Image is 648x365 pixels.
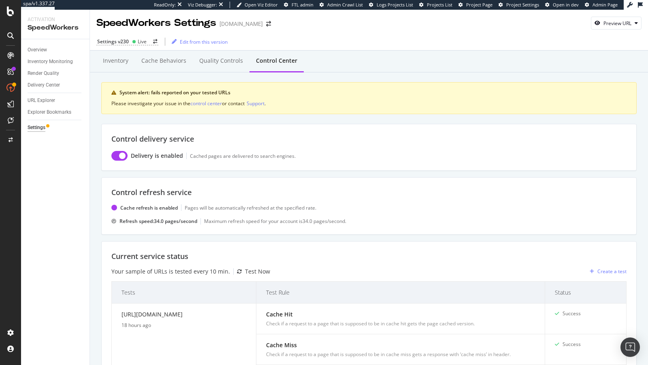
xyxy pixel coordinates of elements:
[266,341,535,349] div: Cache Miss
[103,57,128,65] div: Inventory
[506,2,539,8] span: Project Settings
[292,2,313,8] span: FTL admin
[28,96,84,105] a: URL Explorer
[111,134,627,144] div: Control delivery service
[419,2,452,8] a: Projects List
[28,57,84,66] a: Inventory Monitoring
[427,2,452,8] span: Projects List
[585,2,618,8] a: Admin Page
[154,2,176,8] div: ReadOnly:
[266,351,535,358] div: Check if a request to a page that is supposed to be in cache miss gets a response with ‘cache mis...
[199,57,243,65] div: Quality Controls
[28,96,55,105] div: URL Explorer
[545,2,579,8] a: Open in dev
[247,100,264,107] button: Support
[190,153,296,159] div: Cached pages are delivered to search engines.
[28,23,83,32] div: SpeedWorkers
[245,267,270,276] div: Test Now
[553,2,579,8] span: Open in dev
[122,322,246,329] div: 18 hours ago
[28,108,71,117] div: Explorer Bookmarks
[620,337,640,357] div: Open Intercom Messenger
[204,218,346,225] div: Maximum refresh speed for your account is 34.0 pages /second.
[141,57,186,65] div: Cache behaviors
[122,288,244,297] span: Tests
[28,16,83,23] div: Activation
[120,204,178,211] div: Cache refresh is enabled
[586,265,627,278] button: Create a test
[220,20,263,28] div: [DOMAIN_NAME]
[111,251,627,262] div: Current service status
[28,108,84,117] a: Explorer Bookmarks
[377,2,413,8] span: Logs Projects List
[28,46,47,54] div: Overview
[119,89,627,96] div: System alert: fails reported on your tested URLs
[119,218,197,225] div: Refresh speed: 34.0 pages /second
[563,310,581,317] div: Success
[603,20,631,27] div: Preview URL
[597,268,627,275] div: Create a test
[266,288,533,297] span: Test Rule
[563,341,581,348] div: Success
[28,69,84,78] a: Render Quality
[101,82,637,114] div: warning banner
[96,16,216,30] div: SpeedWorkers Settings
[266,310,535,318] div: Cache Hit
[122,310,246,322] div: [URL][DOMAIN_NAME]
[266,320,535,327] div: Check if a request to a page that is supposed to be in cache hit gets the page cached version.
[245,2,278,8] span: Open Viz Editor
[28,46,84,54] a: Overview
[190,100,222,107] button: control center
[266,21,271,27] div: arrow-right-arrow-left
[593,2,618,8] span: Admin Page
[327,2,363,8] span: Admin Crawl List
[237,2,278,8] a: Open Viz Editor
[458,2,492,8] a: Project Page
[28,81,84,89] a: Delivery Center
[28,81,60,89] div: Delivery Center
[591,17,642,30] button: Preview URL
[111,100,627,107] div: Please investigate your issue in the or contact .
[97,38,129,45] div: Settings v230
[131,152,183,160] div: Delivery is enabled
[28,123,45,132] div: Settings
[28,123,84,132] a: Settings
[153,39,158,44] div: arrow-right-arrow-left
[320,2,363,8] a: Admin Crawl List
[111,267,230,276] div: Your sample of URLs is tested every 10 min.
[138,38,147,45] div: Live
[499,2,539,8] a: Project Settings
[185,204,316,211] div: Pages will be automatically refreshed at the specified rate.
[555,288,614,297] span: Status
[284,2,313,8] a: FTL admin
[369,2,413,8] a: Logs Projects List
[188,2,217,8] div: Viz Debugger:
[466,2,492,8] span: Project Page
[180,38,228,45] div: Edit from this version
[168,35,228,48] button: Edit from this version
[256,57,297,65] div: Control Center
[111,187,627,198] div: Control refresh service
[28,57,73,66] div: Inventory Monitoring
[28,69,59,78] div: Render Quality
